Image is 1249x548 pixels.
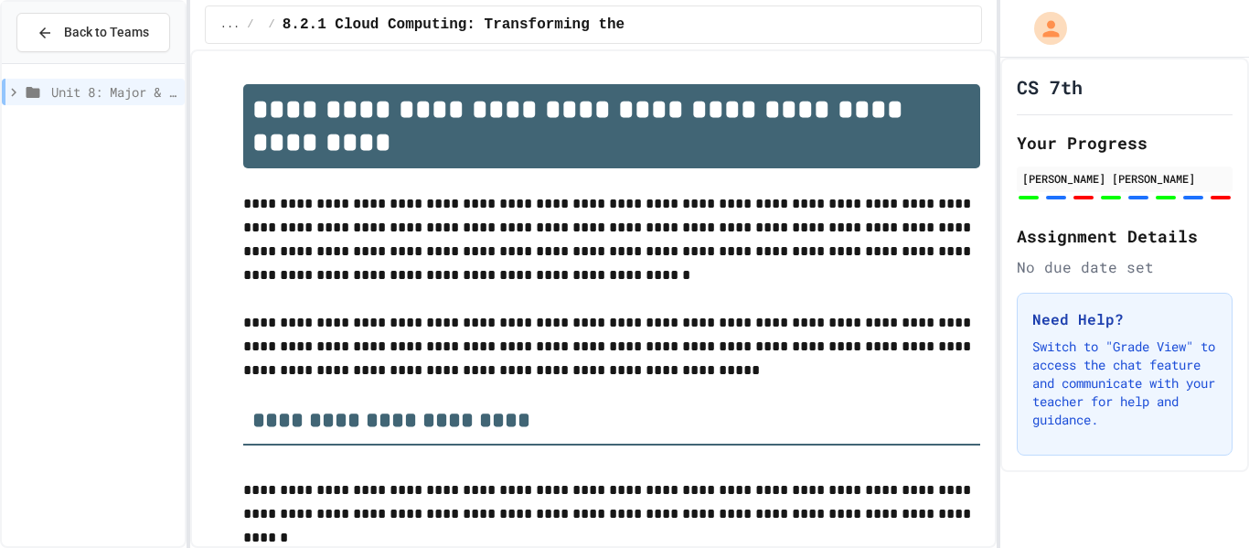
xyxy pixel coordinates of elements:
[1015,7,1072,49] div: My Account
[1017,256,1233,278] div: No due date set
[1017,223,1233,249] h2: Assignment Details
[1032,308,1217,330] h3: Need Help?
[1022,170,1227,187] div: [PERSON_NAME] [PERSON_NAME]
[1017,130,1233,156] h2: Your Progress
[1017,74,1083,100] h1: CS 7th
[283,14,748,36] span: 8.2.1 Cloud Computing: Transforming the Digital World
[64,23,149,42] span: Back to Teams
[51,82,177,102] span: Unit 8: Major & Emerging Technologies
[1097,395,1231,473] iframe: chat widget
[269,17,275,32] span: /
[220,17,240,32] span: ...
[247,17,253,32] span: /
[1032,338,1217,429] p: Switch to "Grade View" to access the chat feature and communicate with your teacher for help and ...
[1172,475,1231,530] iframe: chat widget
[16,13,170,52] button: Back to Teams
